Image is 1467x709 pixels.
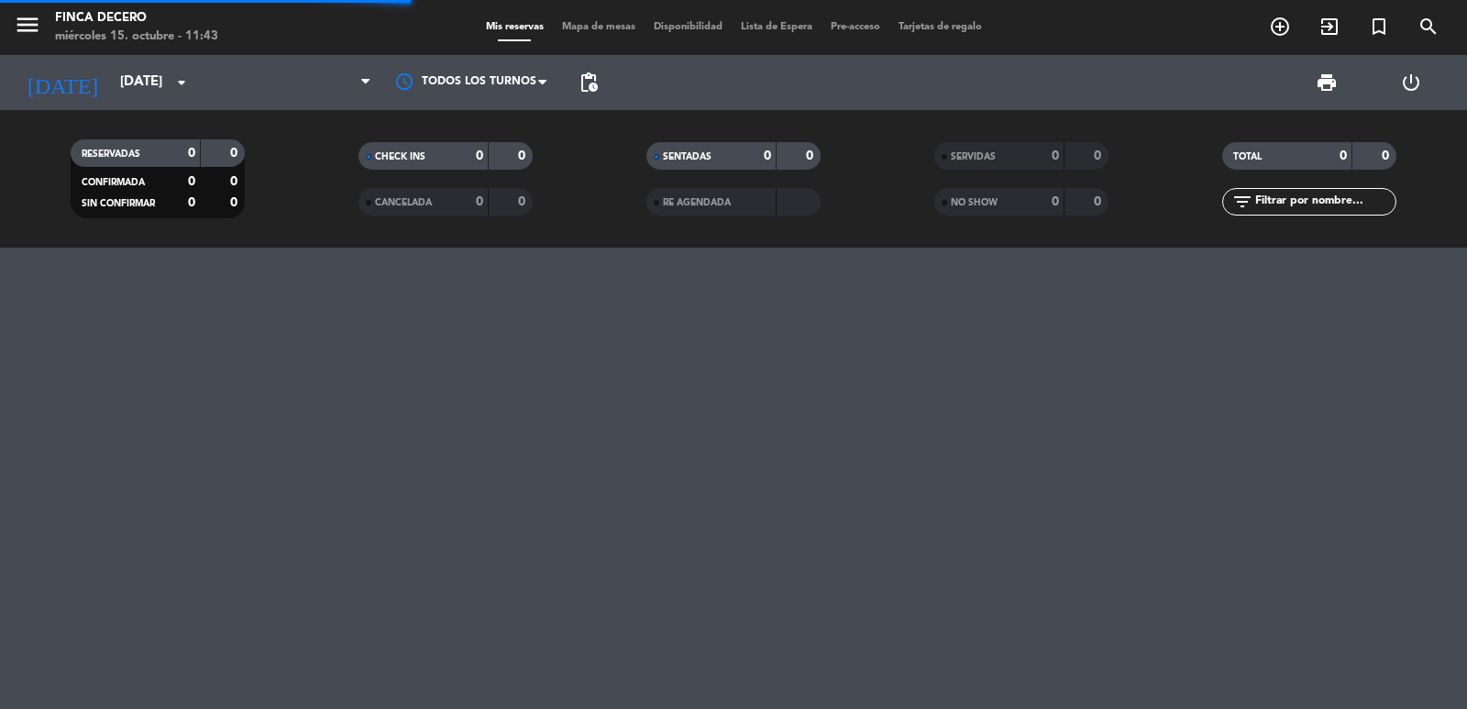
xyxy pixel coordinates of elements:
[14,11,41,39] i: menu
[663,198,731,207] span: RE AGENDADA
[476,195,483,208] strong: 0
[1340,150,1347,162] strong: 0
[1417,16,1439,38] i: search
[14,62,111,103] i: [DATE]
[230,196,241,209] strong: 0
[1400,72,1422,94] i: power_settings_new
[188,147,195,160] strong: 0
[1052,195,1059,208] strong: 0
[1253,192,1395,212] input: Filtrar por nombre...
[55,9,218,28] div: Finca Decero
[553,22,645,32] span: Mapa de mesas
[1269,16,1291,38] i: add_circle_outline
[732,22,822,32] span: Lista de Espera
[1382,150,1393,162] strong: 0
[1231,191,1253,213] i: filter_list
[375,198,432,207] span: CANCELADA
[230,147,241,160] strong: 0
[55,28,218,46] div: miércoles 15. octubre - 11:43
[1094,195,1105,208] strong: 0
[477,22,553,32] span: Mis reservas
[1318,16,1340,38] i: exit_to_app
[1369,55,1453,110] div: LOG OUT
[375,152,425,161] span: CHECK INS
[14,11,41,45] button: menu
[806,150,817,162] strong: 0
[518,150,529,162] strong: 0
[171,72,193,94] i: arrow_drop_down
[1094,150,1105,162] strong: 0
[578,72,600,94] span: pending_actions
[951,152,996,161] span: SERVIDAS
[889,22,991,32] span: Tarjetas de regalo
[82,178,145,187] span: CONFIRMADA
[188,196,195,209] strong: 0
[1368,16,1390,38] i: turned_in_not
[1233,152,1262,161] span: TOTAL
[822,22,889,32] span: Pre-acceso
[188,175,195,188] strong: 0
[663,152,711,161] span: SENTADAS
[82,199,155,208] span: SIN CONFIRMAR
[230,175,241,188] strong: 0
[951,198,998,207] span: NO SHOW
[476,150,483,162] strong: 0
[1316,72,1338,94] span: print
[82,150,140,159] span: RESERVADAS
[1052,150,1059,162] strong: 0
[645,22,732,32] span: Disponibilidad
[518,195,529,208] strong: 0
[764,150,771,162] strong: 0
